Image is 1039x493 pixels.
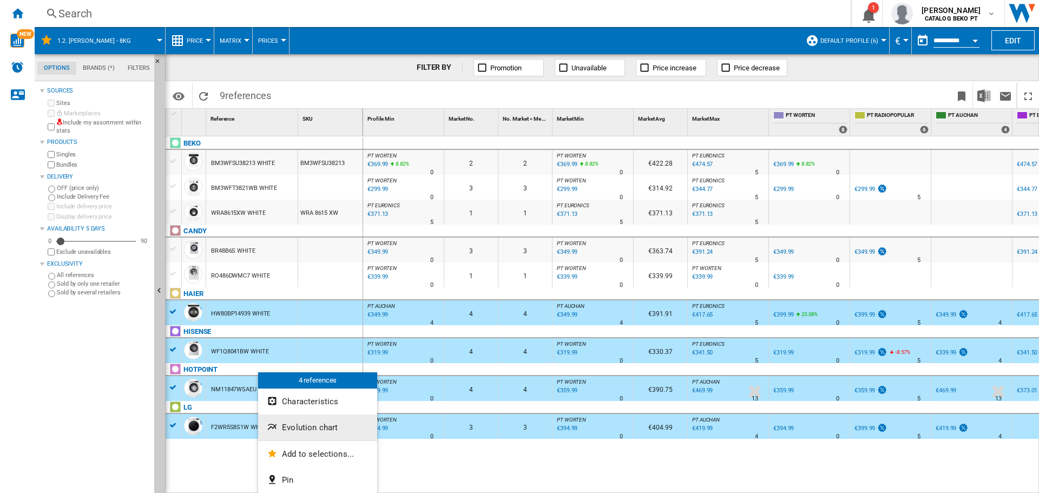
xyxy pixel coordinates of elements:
span: Add to selections... [282,449,354,459]
span: Characteristics [282,397,338,406]
span: Pin [282,475,293,485]
button: Evolution chart [258,415,377,441]
div: 4 references [258,372,377,389]
span: Evolution chart [282,423,338,432]
button: Add to selections... [258,441,377,467]
button: Pin... [258,467,377,493]
button: Characteristics [258,389,377,415]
